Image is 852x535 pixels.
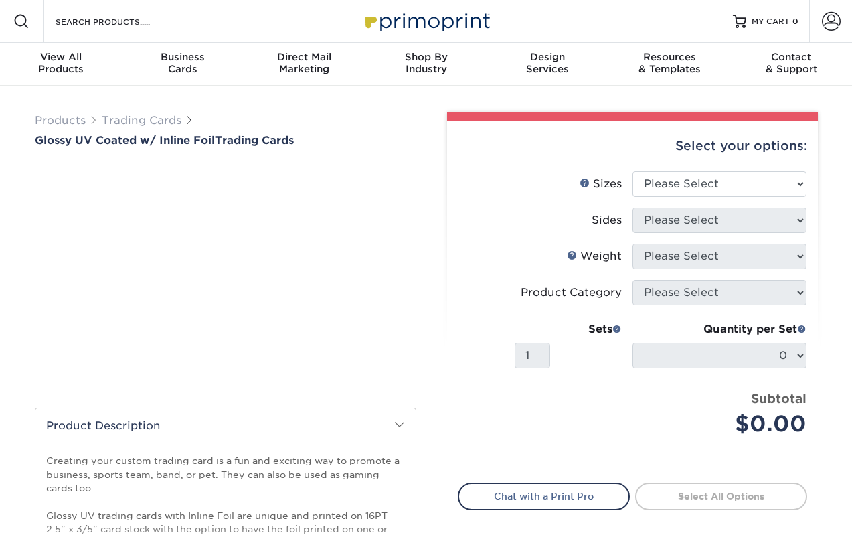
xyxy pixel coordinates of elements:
a: Chat with a Print Pro [458,483,630,510]
span: Resources [608,51,730,63]
a: Contact& Support [730,43,852,86]
div: Industry [365,51,487,75]
strong: Subtotal [751,391,806,406]
span: Business [122,51,244,63]
h1: Trading Cards [35,134,416,147]
div: & Support [730,51,852,75]
span: Glossy UV Coated w/ Inline Foil [35,134,215,147]
div: Product Category [521,285,622,301]
a: DesignServices [487,43,608,86]
span: Design [487,51,608,63]
img: Primoprint [359,7,493,35]
a: Direct MailMarketing [244,43,365,86]
input: SEARCH PRODUCTS..... [54,13,185,29]
div: & Templates [608,51,730,75]
div: Cards [122,51,244,75]
a: Select All Options [635,483,807,510]
div: Quantity per Set [632,321,806,337]
div: $0.00 [643,408,806,440]
a: Resources& Templates [608,43,730,86]
span: 0 [792,17,798,26]
div: Weight [567,248,622,264]
span: Direct Mail [244,51,365,63]
div: Sets [515,321,622,337]
div: Sides [592,212,622,228]
span: Shop By [365,51,487,63]
a: Shop ByIndustry [365,43,487,86]
a: Trading Cards [102,114,181,127]
a: BusinessCards [122,43,244,86]
span: MY CART [752,16,790,27]
div: Marketing [244,51,365,75]
span: Contact [730,51,852,63]
a: Glossy UV Coated w/ Inline FoilTrading Cards [35,134,416,147]
a: Products [35,114,86,127]
div: Services [487,51,608,75]
h2: Product Description [35,408,416,443]
div: Select your options: [458,121,807,171]
div: Sizes [580,176,622,192]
